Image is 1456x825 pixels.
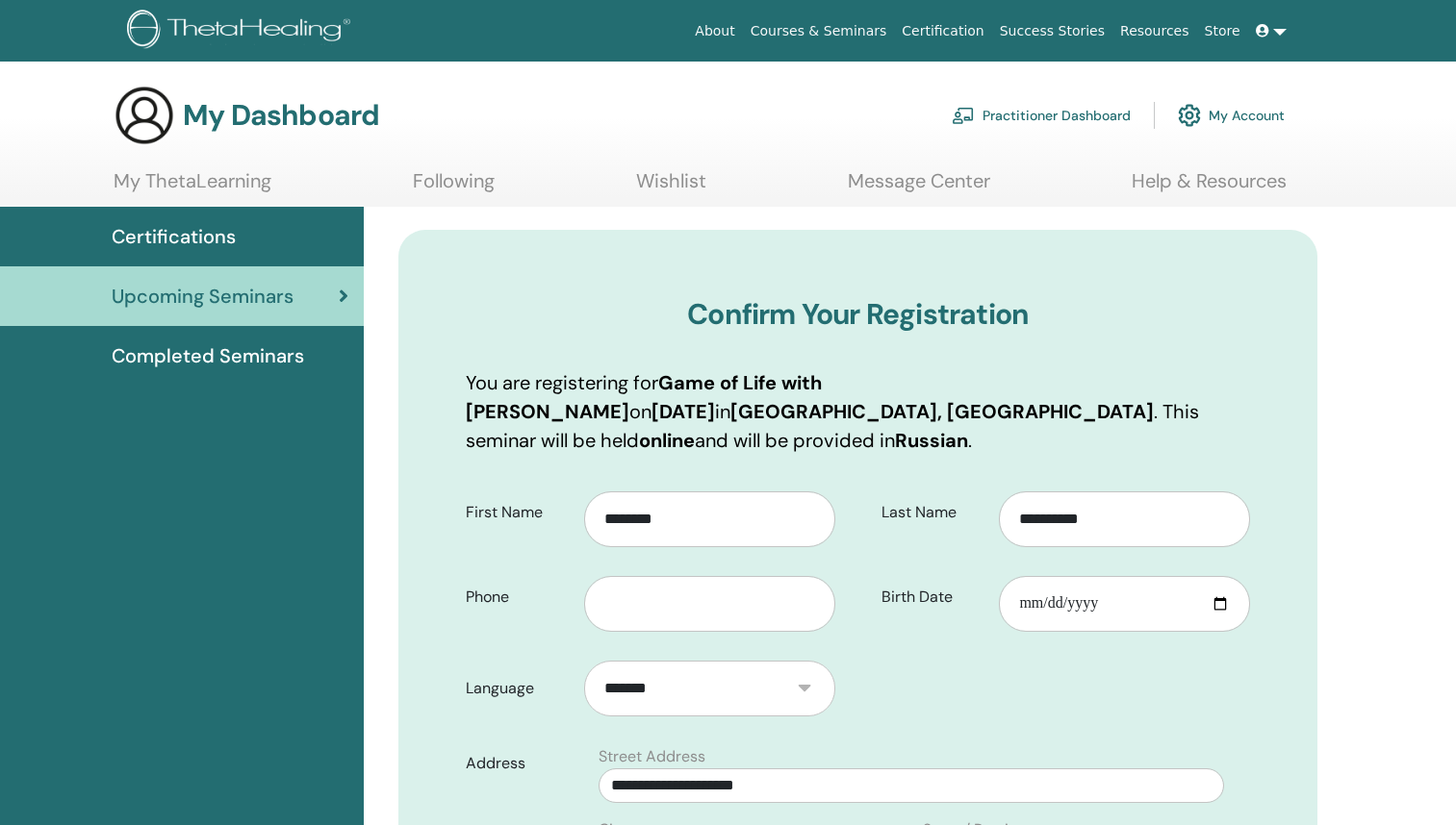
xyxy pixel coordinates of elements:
[1132,169,1287,207] a: Help & Resources
[952,94,1131,137] a: Practitioner Dashboard
[127,10,357,53] img: logo.png
[112,341,304,370] span: Completed Seminars
[1178,99,1201,132] img: cog.svg
[114,85,175,146] img: generic-user-icon.jpg
[1197,13,1248,49] a: Store
[894,13,991,49] a: Certification
[451,745,587,782] label: Address
[895,428,968,453] b: Russian
[183,98,379,133] h3: My Dashboard
[413,169,495,207] a: Following
[867,579,1000,615] label: Birth Date
[848,169,990,207] a: Message Center
[687,13,742,49] a: About
[451,579,584,615] label: Phone
[1178,94,1285,137] a: My Account
[639,428,695,453] b: online
[867,494,1000,531] label: Last Name
[466,297,1250,332] h3: Confirm Your Registration
[952,107,975,124] img: chalkboard-teacher.svg
[451,670,584,707] label: Language
[1112,13,1197,49] a: Resources
[636,169,706,207] a: Wishlist
[466,368,1250,455] p: You are registering for on in . This seminar will be held and will be provided in .
[114,169,271,207] a: My ThetaLearning
[451,494,584,531] label: First Name
[730,399,1154,424] b: [GEOGRAPHIC_DATA], [GEOGRAPHIC_DATA]
[112,222,236,251] span: Certifications
[112,282,294,311] span: Upcoming Seminars
[651,399,715,424] b: [DATE]
[599,745,705,768] label: Street Address
[743,13,895,49] a: Courses & Seminars
[992,13,1112,49] a: Success Stories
